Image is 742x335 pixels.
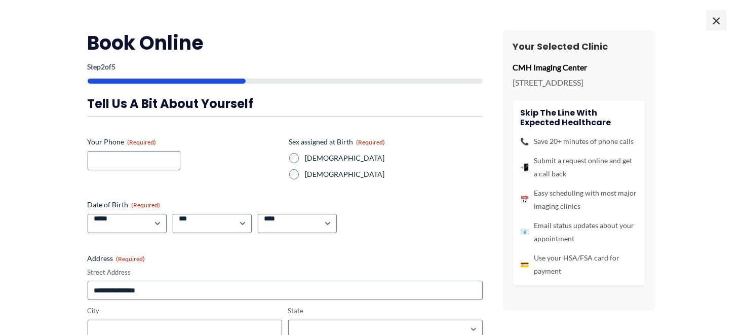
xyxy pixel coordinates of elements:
[88,96,483,111] h3: Tell us a bit about yourself
[288,306,483,316] label: State
[513,41,645,52] h3: Your Selected Clinic
[88,63,483,70] p: Step of
[521,258,529,271] span: 💳
[513,75,645,90] p: [STREET_ADDRESS]
[513,60,645,75] p: CMH Imaging Center
[521,187,637,213] li: Easy scheduling with most major imaging clinics
[521,135,637,148] li: Save 20+ minutes of phone calls
[521,161,529,174] span: 📲
[88,268,483,277] label: Street Address
[707,10,727,30] span: ×
[289,137,385,147] legend: Sex assigned at Birth
[521,251,637,278] li: Use your HSA/FSA card for payment
[132,201,161,209] span: (Required)
[357,138,385,146] span: (Required)
[88,253,145,264] legend: Address
[521,135,529,148] span: 📞
[101,62,105,71] span: 2
[116,255,145,263] span: (Required)
[305,169,483,179] label: [DEMOGRAPHIC_DATA]
[88,200,161,210] legend: Date of Birth
[112,62,116,71] span: 5
[521,226,529,239] span: 📧
[128,138,157,146] span: (Required)
[305,153,483,163] label: [DEMOGRAPHIC_DATA]
[88,306,282,316] label: City
[88,30,483,55] h2: Book Online
[521,219,637,245] li: Email status updates about your appointment
[88,137,281,147] label: Your Phone
[521,154,637,180] li: Submit a request online and get a call back
[521,193,529,206] span: 📅
[521,108,637,127] h4: Skip the line with Expected Healthcare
